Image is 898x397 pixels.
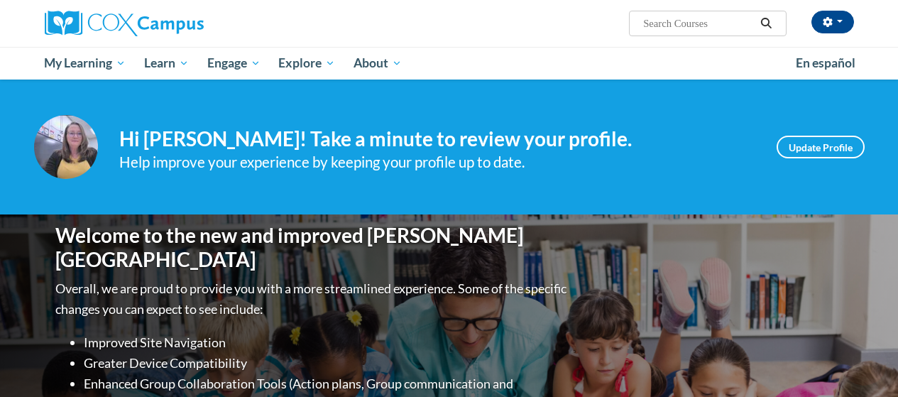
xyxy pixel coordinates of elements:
div: Help improve your experience by keeping your profile up to date. [119,151,755,174]
p: Overall, we are proud to provide you with a more streamlined experience. Some of the specific cha... [55,278,570,320]
h4: Hi [PERSON_NAME]! Take a minute to review your profile. [119,127,755,151]
img: Cox Campus [45,11,204,36]
span: My Learning [44,55,126,72]
span: Explore [278,55,335,72]
a: Explore [269,47,344,80]
button: Account Settings [811,11,854,33]
li: Greater Device Compatibility [84,353,570,374]
a: My Learning [35,47,136,80]
a: Engage [198,47,270,80]
a: Learn [135,47,198,80]
input: Search Courses [642,15,755,32]
span: Engage [207,55,261,72]
a: En español [787,48,865,78]
a: Cox Campus [45,11,300,36]
iframe: Button to launch messaging window [841,340,887,386]
div: Main menu [34,47,865,80]
h1: Welcome to the new and improved [PERSON_NAME][GEOGRAPHIC_DATA] [55,224,570,271]
button: Search [755,15,777,32]
img: Profile Image [34,115,98,179]
a: Update Profile [777,136,865,158]
span: Learn [144,55,189,72]
li: Improved Site Navigation [84,332,570,353]
span: En español [796,55,855,70]
span: About [354,55,402,72]
a: About [344,47,411,80]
